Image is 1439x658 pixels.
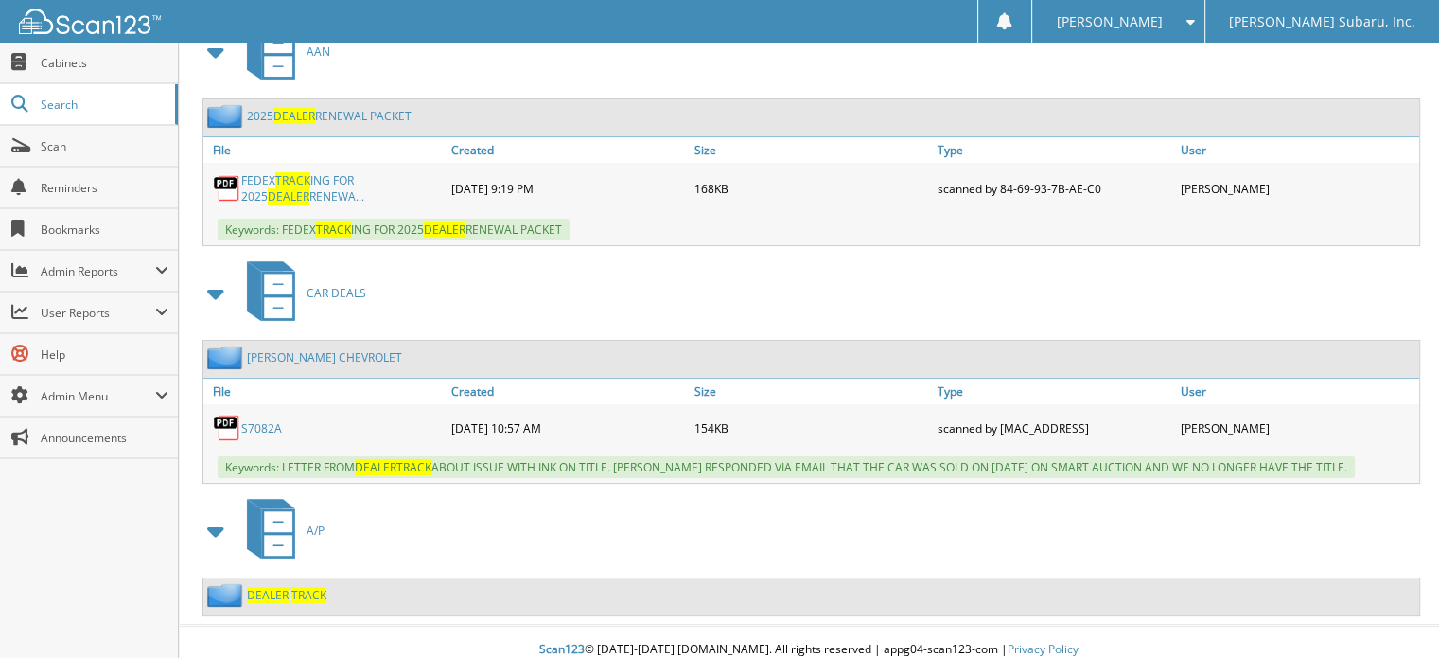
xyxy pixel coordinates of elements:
[273,108,315,124] span: DEALER
[247,587,289,603] span: DEALER
[203,137,447,163] a: File
[207,346,247,369] img: folder2.png
[19,9,161,34] img: scan123-logo-white.svg
[1176,137,1419,163] a: User
[275,172,310,188] span: TRACK
[268,188,309,205] span: DEALER
[396,459,431,475] span: TRACK
[933,137,1176,163] a: Type
[247,587,326,603] a: DEALER TRACK
[316,222,351,238] span: TRACK
[236,256,366,330] a: CAR DEALS
[1176,379,1419,404] a: User
[41,388,155,404] span: Admin Menu
[213,414,241,442] img: PDF.png
[218,219,570,240] span: Keywords: FEDEX ING FOR 2025 RENEWAL PACKET
[213,174,241,203] img: PDF.png
[690,137,933,163] a: Size
[690,409,933,447] div: 154KB
[241,420,282,436] a: S7082A
[41,263,155,279] span: Admin Reports
[41,430,168,446] span: Announcements
[307,44,330,60] span: AAN
[41,180,168,196] span: Reminders
[307,285,366,301] span: CAR DEALS
[1176,168,1419,209] div: [PERSON_NAME]
[447,168,690,209] div: [DATE] 9:19 PM
[447,137,690,163] a: Created
[424,222,465,238] span: DEALER
[41,55,168,71] span: Cabinets
[236,493,325,568] a: A/P
[1229,16,1415,27] span: [PERSON_NAME] Subaru, Inc.
[355,459,396,475] span: DEALER
[539,641,585,657] span: Scan123
[447,379,690,404] a: Created
[1056,16,1162,27] span: [PERSON_NAME]
[933,409,1176,447] div: scanned by [MAC_ADDRESS]
[690,168,933,209] div: 168KB
[247,349,402,365] a: [PERSON_NAME] CHEVROLET
[41,222,168,238] span: Bookmarks
[41,305,155,321] span: User Reports
[247,108,412,124] a: 2025DEALERRENEWAL PACKET
[236,14,330,89] a: AAN
[447,409,690,447] div: [DATE] 10:57 AM
[241,172,442,205] a: FEDEXTRACKING FOR 2025DEALERRENEWA...
[1008,641,1079,657] a: Privacy Policy
[207,104,247,128] img: folder2.png
[307,523,325,539] span: A/P
[1344,567,1439,658] iframe: Chat Widget
[41,347,168,363] span: Help
[41,138,168,154] span: Scan
[933,168,1176,209] div: scanned by 84-69-93-7B-AE-C0
[291,587,326,603] span: TRACK
[933,379,1176,404] a: Type
[203,379,447,404] a: File
[207,583,247,607] img: folder2.png
[218,456,1355,478] span: Keywords: LETTER FROM ABOUT ISSUE WITH INK ON TITLE. [PERSON_NAME] RESPONDED VIA EMAIL THAT THE C...
[690,379,933,404] a: Size
[1176,409,1419,447] div: [PERSON_NAME]
[41,97,166,113] span: Search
